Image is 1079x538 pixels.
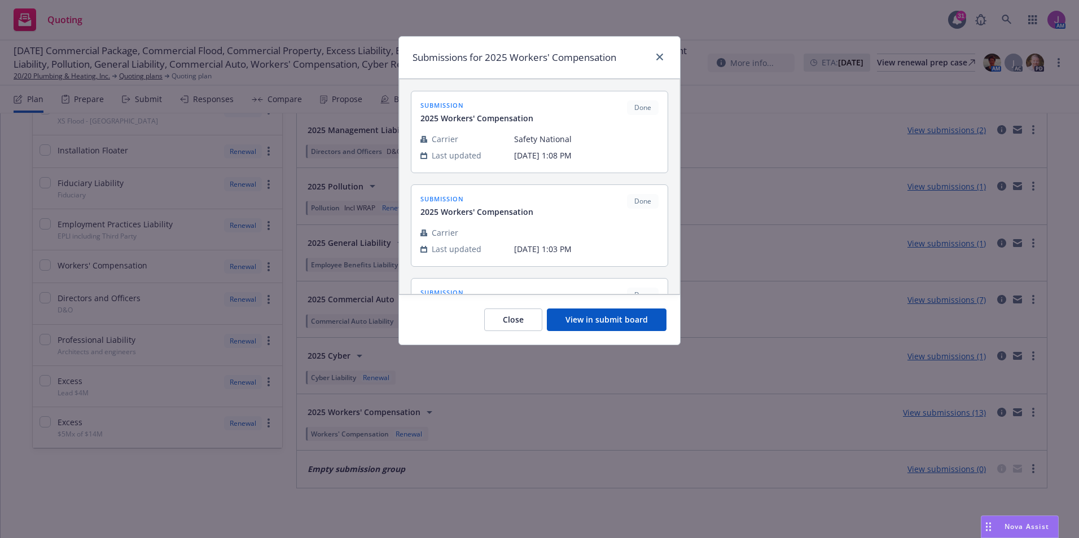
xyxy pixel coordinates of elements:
[547,308,666,331] button: View in submit board
[631,196,654,206] span: Done
[484,308,542,331] button: Close
[514,243,659,255] span: [DATE] 1:03 PM
[432,243,481,255] span: Last updated
[631,103,654,113] span: Done
[631,290,654,300] span: Done
[514,133,659,145] span: Safety National
[432,227,458,239] span: Carrier
[514,149,659,161] span: [DATE] 1:08 PM
[981,515,1059,538] button: Nova Assist
[420,206,533,218] span: 2025 Workers' Compensation
[420,100,533,110] span: submission
[432,133,458,145] span: Carrier
[413,50,616,65] h1: Submissions for 2025 Workers' Compensation
[981,516,995,537] div: Drag to move
[1005,522,1049,531] span: Nova Assist
[420,112,533,124] span: 2025 Workers' Compensation
[420,194,533,204] span: submission
[653,50,666,64] a: close
[420,288,533,297] span: submission
[432,149,481,161] span: Last updated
